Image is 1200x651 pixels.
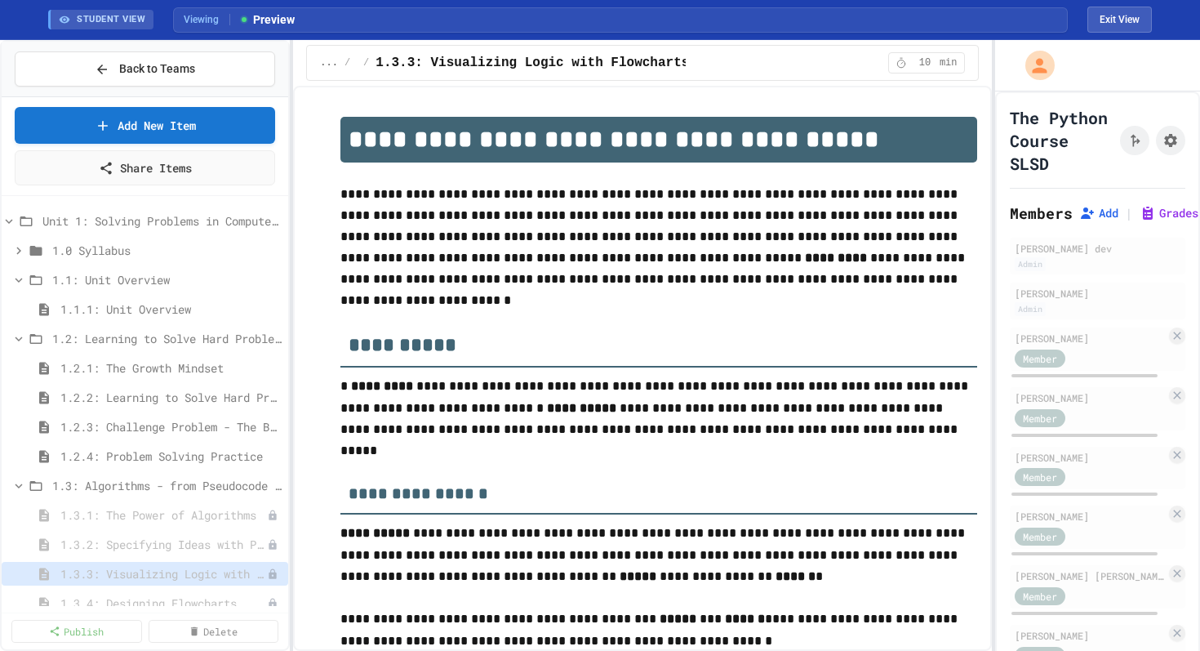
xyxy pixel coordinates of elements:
div: My Account [1008,47,1059,84]
span: 1.3.1: The Power of Algorithms [60,506,267,524]
span: | [1125,203,1133,223]
span: 1.1.1: Unit Overview [60,301,282,318]
span: Member [1023,529,1057,544]
button: Back to Teams [15,51,275,87]
span: 1.2.1: The Growth Mindset [60,359,282,377]
div: [PERSON_NAME] [1015,286,1180,301]
span: 1.2.2: Learning to Solve Hard Problems [60,389,282,406]
span: 1.2.3: Challenge Problem - The Bridge [60,418,282,435]
span: 1.3.3: Visualizing Logic with Flowcharts [376,53,689,73]
div: Admin [1015,302,1046,316]
a: Share Items [15,150,275,185]
div: Unpublished [267,510,278,521]
iframe: chat widget [1131,586,1184,635]
div: Unpublished [267,539,278,551]
div: [PERSON_NAME] [1015,450,1166,465]
button: Click to see fork details [1120,126,1149,155]
span: Member [1023,589,1057,604]
div: Admin [1015,257,1046,271]
div: [PERSON_NAME] [1015,390,1166,405]
span: 1.2: Learning to Solve Hard Problems [52,330,282,347]
a: Add New Item [15,107,275,144]
span: Back to Teams [119,60,195,78]
div: Unpublished [267,598,278,609]
span: Member [1023,470,1057,484]
div: [PERSON_NAME] [1015,509,1166,524]
span: 1.3.2: Specifying Ideas with Pseudocode [60,536,267,553]
span: / [344,56,350,69]
h1: The Python Course SLSD [1010,106,1113,175]
button: Assignment Settings [1156,126,1185,155]
a: Publish [11,620,142,643]
span: Member [1023,411,1057,426]
button: Grades [1140,205,1198,221]
span: ... [320,56,338,69]
span: 1.2.4: Problem Solving Practice [60,448,282,465]
span: 1.3.3: Visualizing Logic with Flowcharts [60,565,267,582]
button: Exit student view [1087,7,1152,33]
span: Preview [238,11,295,29]
span: 10 [912,56,938,69]
div: Unpublished [267,569,278,580]
span: / [363,56,369,69]
span: Unit 1: Solving Problems in Computer Science [42,212,282,230]
span: 1.3: Algorithms - from Pseudocode to Flowcharts [52,477,282,494]
span: STUDENT VIEW [77,13,145,27]
span: Viewing [184,12,230,27]
div: [PERSON_NAME] [1015,628,1166,643]
span: 1.1: Unit Overview [52,271,282,288]
button: Add [1079,205,1118,221]
div: [PERSON_NAME] [PERSON_NAME] [1015,569,1166,583]
h2: Members [1010,202,1073,225]
a: Delete [149,620,279,643]
div: [PERSON_NAME] dev [1015,241,1180,256]
iframe: chat widget [1064,515,1184,584]
span: min [940,56,958,69]
span: 1.0 Syllabus [52,242,282,259]
span: 1.3.4: Designing Flowcharts [60,595,267,612]
span: Member [1023,351,1057,366]
div: [PERSON_NAME] [1015,331,1166,346]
